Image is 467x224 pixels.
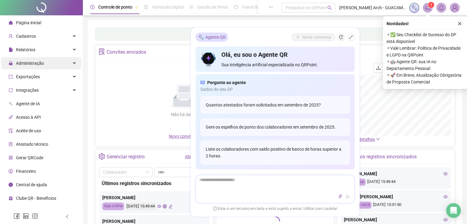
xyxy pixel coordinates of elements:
span: down [376,137,380,141]
span: Aceite de uso [16,128,41,133]
div: [PERSON_NAME] [102,194,206,201]
div: [DATE] 15:49:44 [344,179,448,186]
span: Agente de IA [16,101,40,106]
span: ⚬ 🤖 Agente QR: sua IA no Departamento Pessoal [387,58,463,72]
img: icon [200,50,217,68]
span: ⚬ ✅ Seu Checklist de Sucesso do DP está disponível [387,31,463,45]
div: [PERSON_NAME] [344,216,448,223]
span: 1 [430,3,432,7]
div: Quantos atestados foram solicitados em setembro de 2025? [200,96,350,114]
span: Controle de ponto [98,5,132,10]
span: thunderbolt [338,195,342,199]
span: lock [9,61,13,65]
span: audit [9,129,13,133]
span: file-done [144,5,148,9]
div: Últimos registros sincronizados [348,152,417,162]
span: ⚬ 🚀 Em Breve, Atualização Obrigatória de Proposta Comercial [387,72,463,85]
span: Admissão digital [152,5,184,10]
span: Página inicial [16,20,41,25]
span: close [457,21,462,26]
span: sync [9,88,13,92]
div: Últimos registros sincronizados [102,180,207,187]
span: history [339,35,343,39]
span: ellipsis [269,5,273,9]
span: Novo convite [169,134,200,139]
img: 59545 [450,3,459,12]
span: user-add [9,34,13,38]
a: Abrir registro [185,154,210,159]
div: App online [102,203,124,210]
a: Ver detalhes down [351,137,380,142]
span: linkedin [23,213,29,219]
span: Atestado técnico [16,142,48,147]
span: global [163,204,167,208]
span: api [9,115,13,119]
span: Pergunte ao agente [207,79,246,86]
span: Gestão de férias [197,5,228,10]
div: [PERSON_NAME] [344,170,448,177]
span: Gerar QRCode [16,155,43,160]
span: Dados do seu DP [200,86,350,93]
span: home [9,21,13,25]
span: Ver detalhes [351,137,375,142]
span: exclamation-circle [213,206,217,210]
button: Nova conversa [292,33,335,41]
span: instagram [32,213,38,219]
span: bell [438,5,444,10]
img: sparkle-icon.fc2bf0ac1784a2077858766a79e2daf3.svg [198,34,204,40]
span: download [376,65,381,70]
span: facebook [14,213,20,219]
div: Não há dados [156,111,212,118]
div: Convites enviados [107,47,146,57]
span: eye [443,172,448,176]
div: [DATE] 15:31:50 [344,202,448,209]
span: Novidades ! [387,20,409,27]
span: solution [9,142,13,146]
span: notification [425,5,430,10]
div: Gerenciar registro [107,152,145,162]
div: [DATE] 15:49:44 [126,203,156,210]
button: thunderbolt [337,193,344,200]
span: setting [99,153,105,160]
img: sparkle-icon.fc2bf0ac1784a2077858766a79e2daf3.svg [411,4,418,11]
span: Acesso à API [16,115,41,120]
span: gift [9,196,13,200]
span: Central de ajuda [16,182,47,187]
span: shrink [349,35,353,39]
button: send [344,193,352,200]
span: eye [443,218,448,222]
span: eye [157,204,161,208]
span: info-circle [9,183,13,187]
span: left [65,214,69,219]
span: dollar [9,169,13,173]
span: pushpin [135,6,138,9]
span: read [200,79,205,86]
span: [PERSON_NAME] Arch - GUACAMAYO INDUSTRIA E COMERCIO LTDA [339,4,406,11]
span: Administração [16,61,44,66]
div: Agente QR [196,33,228,42]
span: search [327,6,332,10]
div: Open Intercom Messenger [446,203,461,218]
span: qrcode [9,156,13,160]
span: clock-circle [90,5,95,9]
span: export [9,75,13,79]
span: Clube QR - Beneficios [16,196,56,201]
span: ⚬ Vale Lembrar: Política de Privacidade e LGPD na QRPoint [387,45,463,58]
div: Liste os colaboradores com saldo positivo de banco de horas superior a 2 horas. [200,141,350,164]
h4: Olá, eu sou o Agente QR [221,50,349,59]
div: DAIANE [PERSON_NAME] [344,193,448,200]
span: dashboard [234,5,238,9]
span: Integrações [16,88,39,93]
span: Painel do DP [242,5,266,10]
span: sun [189,5,193,9]
span: edit [169,204,173,208]
span: Relatórios [16,47,35,52]
sup: 1 [428,2,434,8]
span: Cadastros [16,34,36,39]
span: solution [99,48,105,55]
span: Sua inteligência artificial especializada no QRPoint. [221,61,349,68]
div: Gere os espelhos de ponto dos colaboradores em setembro de 2025. [200,118,350,136]
span: Exportações [16,74,40,79]
span: Este é um recurso em beta e está sujeito a erros. Utilize com cautela! [213,206,337,212]
span: Financeiro [16,169,36,174]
